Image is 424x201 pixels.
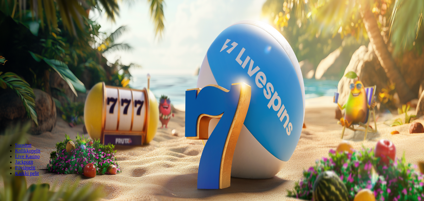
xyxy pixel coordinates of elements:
[3,132,421,176] nav: Lobby
[15,159,33,165] a: Jackpotit
[15,148,40,153] a: Kolikkopelit
[15,165,35,170] a: Pöytäpelit
[15,142,31,148] a: Suositut
[15,154,40,159] a: Live Kasino
[3,132,421,188] header: Lobby
[15,171,39,176] span: Kaikki pelit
